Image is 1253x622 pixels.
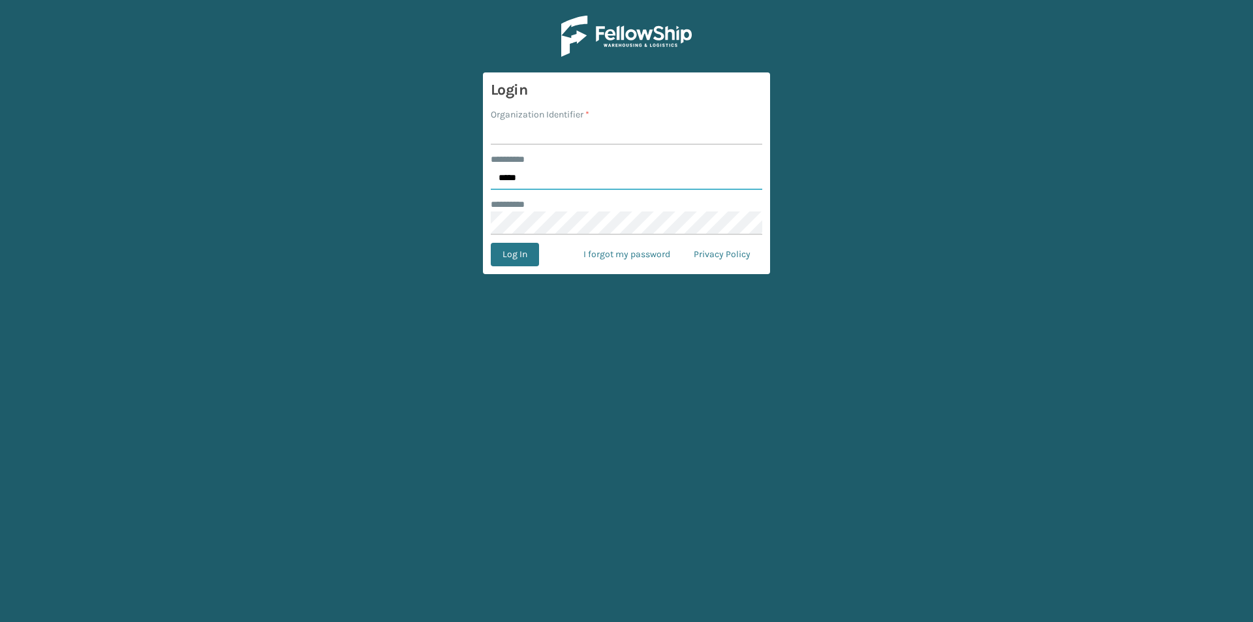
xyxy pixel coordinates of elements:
[491,80,762,100] h3: Login
[682,243,762,266] a: Privacy Policy
[491,243,539,266] button: Log In
[491,108,589,121] label: Organization Identifier
[561,16,692,57] img: Logo
[572,243,682,266] a: I forgot my password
